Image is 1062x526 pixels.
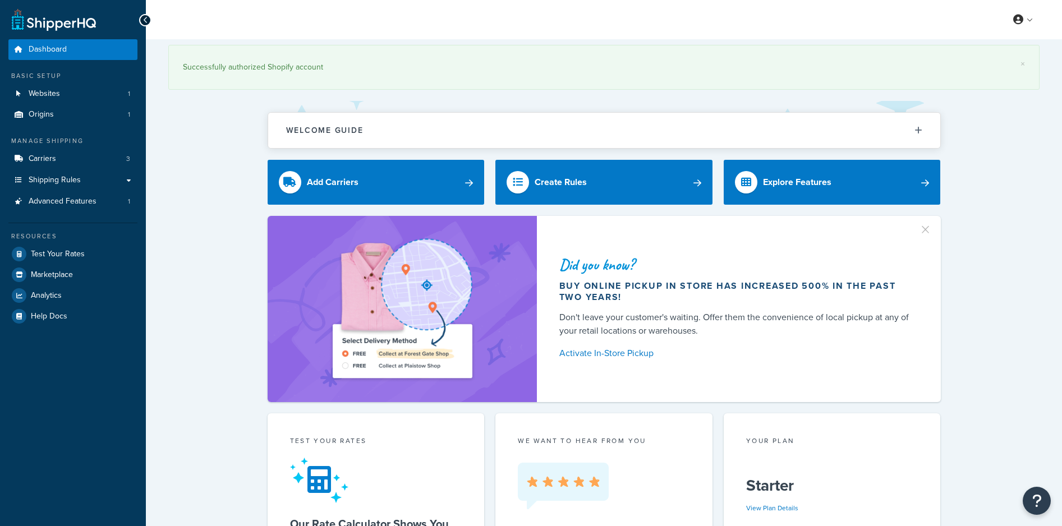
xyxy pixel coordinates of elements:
div: Explore Features [763,174,831,190]
a: × [1020,59,1025,68]
div: Resources [8,232,137,241]
span: 1 [128,197,130,206]
span: Help Docs [31,312,67,321]
li: Carriers [8,149,137,169]
a: Shipping Rules [8,170,137,191]
a: Advanced Features1 [8,191,137,212]
li: Websites [8,84,137,104]
a: Add Carriers [268,160,485,205]
a: Origins1 [8,104,137,125]
div: Did you know? [559,257,914,273]
div: Add Carriers [307,174,358,190]
a: View Plan Details [746,503,798,513]
p: we want to hear from you [518,436,690,446]
a: Test Your Rates [8,244,137,264]
span: 3 [126,154,130,164]
a: Activate In-Store Pickup [559,345,914,361]
span: 1 [128,110,130,119]
div: Manage Shipping [8,136,137,146]
span: Test Your Rates [31,250,85,259]
span: 1 [128,89,130,99]
div: Don't leave your customer's waiting. Offer them the convenience of local pickup at any of your re... [559,311,914,338]
span: Origins [29,110,54,119]
span: Advanced Features [29,197,96,206]
a: Carriers3 [8,149,137,169]
li: Origins [8,104,137,125]
a: Marketplace [8,265,137,285]
h2: Welcome Guide [286,126,364,135]
span: Websites [29,89,60,99]
div: Buy online pickup in store has increased 500% in the past two years! [559,280,914,303]
div: Test your rates [290,436,462,449]
a: Dashboard [8,39,137,60]
div: Successfully authorized Shopify account [183,59,1025,75]
img: ad-shirt-map-b0359fc47e01cab431d101c4b569394f6a03f54285957d908178d52f29eb9668.png [301,233,504,385]
a: Create Rules [495,160,712,205]
div: Your Plan [746,436,918,449]
span: Marketplace [31,270,73,280]
a: Analytics [8,285,137,306]
a: Websites1 [8,84,137,104]
span: Analytics [31,291,62,301]
button: Open Resource Center [1023,487,1051,515]
div: Create Rules [535,174,587,190]
li: Advanced Features [8,191,137,212]
div: Basic Setup [8,71,137,81]
span: Shipping Rules [29,176,81,185]
span: Dashboard [29,45,67,54]
a: Help Docs [8,306,137,326]
h5: Starter [746,477,918,495]
span: Carriers [29,154,56,164]
button: Welcome Guide [268,113,940,148]
a: Explore Features [724,160,941,205]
